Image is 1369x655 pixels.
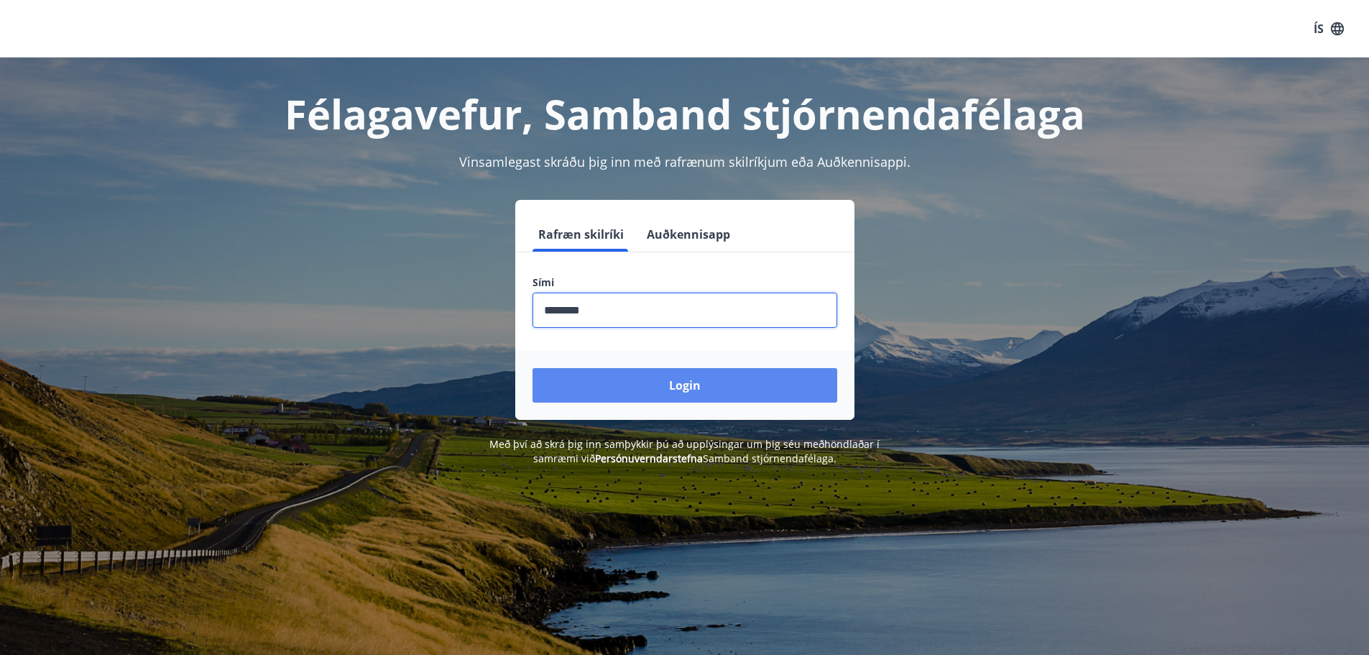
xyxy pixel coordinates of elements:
[459,153,911,170] span: Vinsamlegast skráðu þig inn með rafrænum skilríkjum eða Auðkennisappi.
[533,275,837,290] label: Sími
[489,437,880,465] span: Með því að skrá þig inn samþykkir þú að upplýsingar um þig séu meðhöndlaðar í samræmi við Samband...
[1306,16,1352,42] button: ÍS
[185,86,1185,141] h1: Félagavefur, Samband stjórnendafélaga
[533,217,630,252] button: Rafræn skilríki
[595,452,703,465] a: Persónuverndarstefna
[533,368,837,403] button: Login
[641,217,736,252] button: Auðkennisapp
